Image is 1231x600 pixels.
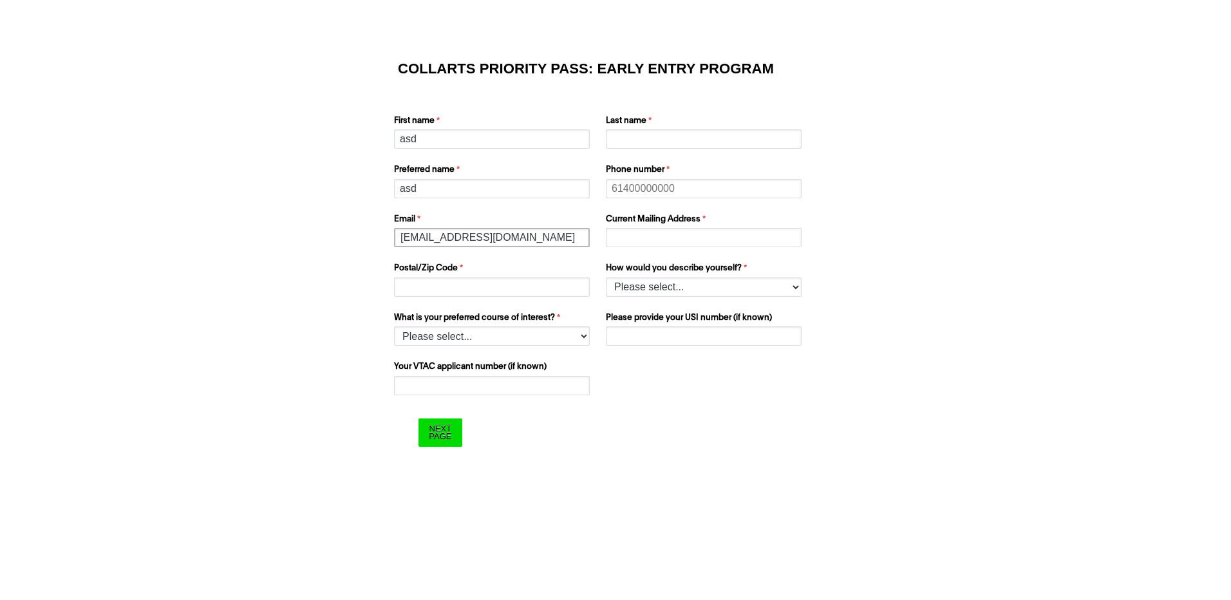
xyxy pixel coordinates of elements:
input: Next Page [418,418,462,446]
h1: COLLARTS PRIORITY PASS: EARLY ENTRY PROGRAM [398,62,833,75]
label: Current Mailing Address [606,213,805,229]
input: Your VTAC applicant number (if known) [394,376,590,395]
label: Your VTAC applicant number (if known) [394,361,593,376]
input: Email [394,228,590,247]
label: Last name [606,115,805,130]
label: Please provide your USI number (if known) [606,312,805,327]
input: Please provide your USI number (if known) [606,326,802,346]
input: Last name [606,129,802,149]
input: Phone number [606,179,802,198]
label: How would you describe yourself? [606,262,805,277]
select: What is your preferred course of interest? [394,326,590,346]
input: Preferred name [394,179,590,198]
input: Postal/Zip Code [394,277,590,297]
label: Postal/Zip Code [394,262,593,277]
label: Preferred name [394,164,593,179]
label: First name [394,115,593,130]
input: Current Mailing Address [606,228,802,247]
input: First name [394,129,590,149]
label: Phone number [606,164,805,179]
label: What is your preferred course of interest? [394,312,593,327]
select: How would you describe yourself? [606,277,802,297]
label: Email [394,213,593,229]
